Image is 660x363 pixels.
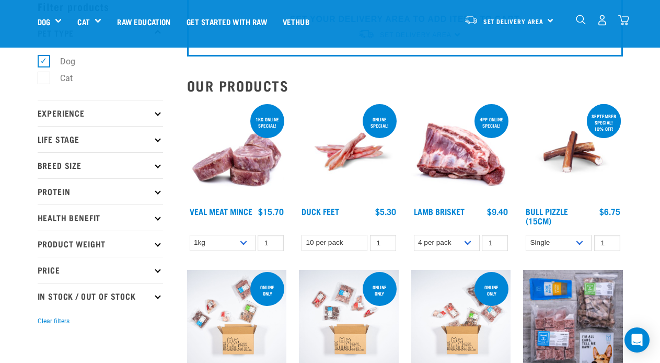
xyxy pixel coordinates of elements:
a: Cat [77,16,89,28]
img: user.png [597,15,608,26]
p: Experience [38,100,163,126]
div: 1kg online special! [250,111,284,133]
img: Bull Pizzle [523,102,623,202]
div: Online Only [363,279,397,301]
a: Dog [38,16,50,28]
input: 1 [258,235,284,251]
p: Protein [38,178,163,205]
label: Cat [43,72,77,85]
img: 1160 Veal Meat Mince Medallions 01 [187,102,287,202]
p: Breed Size [38,152,163,178]
input: 1 [482,235,508,251]
div: $9.40 [487,207,508,216]
img: home-icon@2x.png [618,15,629,26]
p: Price [38,257,163,283]
span: Set Delivery Area [483,19,544,23]
p: Health Benefit [38,205,163,231]
label: Dog [43,55,79,68]
div: September special! 10% off! [587,108,621,137]
input: 1 [594,235,620,251]
div: ONLINE SPECIAL! [363,111,397,133]
p: In Stock / Out Of Stock [38,283,163,309]
a: Get started with Raw [179,1,275,42]
a: Veal Meat Mince [190,209,252,213]
div: Open Intercom Messenger [624,327,650,353]
p: Product Weight [38,231,163,257]
div: $5.30 [375,207,396,216]
div: Online Only [250,279,284,301]
img: van-moving.png [464,15,478,25]
button: Clear filters [38,316,70,326]
p: Life Stage [38,126,163,152]
a: Duck Feet [302,209,339,213]
a: Raw Education [109,1,178,42]
img: home-icon-1@2x.png [576,15,586,25]
div: $6.75 [599,207,620,216]
a: Lamb Brisket [414,209,465,213]
a: Vethub [275,1,317,42]
h2: Our Products [187,77,623,94]
div: Online Only [474,279,508,301]
img: 1240 Lamb Brisket Pieces 01 [411,102,511,202]
div: $15.70 [258,207,284,216]
input: 1 [370,235,396,251]
div: 4pp online special! [474,111,508,133]
img: Raw Essentials Duck Feet Raw Meaty Bones For Dogs [299,102,399,202]
a: Bull Pizzle (15cm) [526,209,568,223]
